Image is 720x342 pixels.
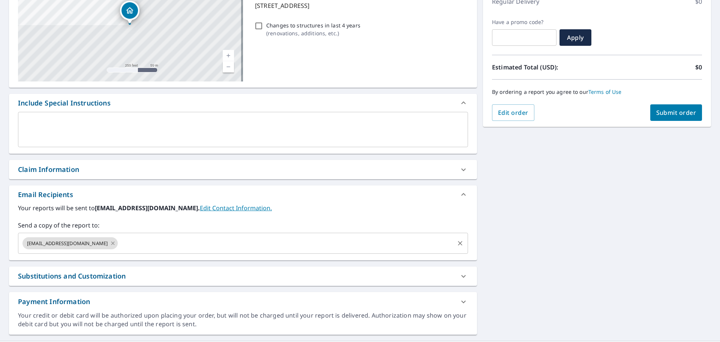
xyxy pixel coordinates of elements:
div: Claim Information [9,160,477,179]
label: Send a copy of the report to: [18,221,468,230]
button: Apply [559,29,591,46]
p: Changes to structures in last 4 years [266,21,360,29]
a: Terms of Use [588,88,622,95]
a: Current Level 17, Zoom Out [223,61,234,72]
div: Dropped pin, building 1, Residential property, 1977 E Farm Road 82 Springfield, MO 65803 [120,1,139,24]
span: [EMAIL_ADDRESS][DOMAIN_NAME] [22,240,112,247]
div: Claim Information [18,164,79,175]
div: Payment Information [9,292,477,311]
button: Edit order [492,104,534,121]
p: $0 [695,63,702,72]
div: [EMAIL_ADDRESS][DOMAIN_NAME] [22,237,118,249]
p: By ordering a report you agree to our [492,89,702,95]
span: Apply [565,33,585,42]
p: [STREET_ADDRESS] [255,1,465,10]
button: Clear [455,238,465,249]
div: Substitutions and Customization [9,267,477,286]
span: Submit order [656,108,696,117]
label: Your reports will be sent to [18,203,468,212]
p: Estimated Total (USD): [492,63,597,72]
b: [EMAIL_ADDRESS][DOMAIN_NAME]. [95,204,200,212]
a: Current Level 17, Zoom In [223,50,234,61]
span: Edit order [498,108,528,117]
div: Email Recipients [9,185,477,203]
div: Include Special Instructions [18,98,111,108]
label: Have a promo code? [492,19,556,26]
div: Include Special Instructions [9,94,477,112]
div: Payment Information [18,297,90,307]
p: ( renovations, additions, etc. ) [266,29,360,37]
div: Substitutions and Customization [18,271,126,281]
button: Submit order [650,104,702,121]
div: Email Recipients [18,190,73,200]
div: Your credit or debit card will be authorized upon placing your order, but will not be charged unt... [18,311,468,328]
a: EditContactInfo [200,204,272,212]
